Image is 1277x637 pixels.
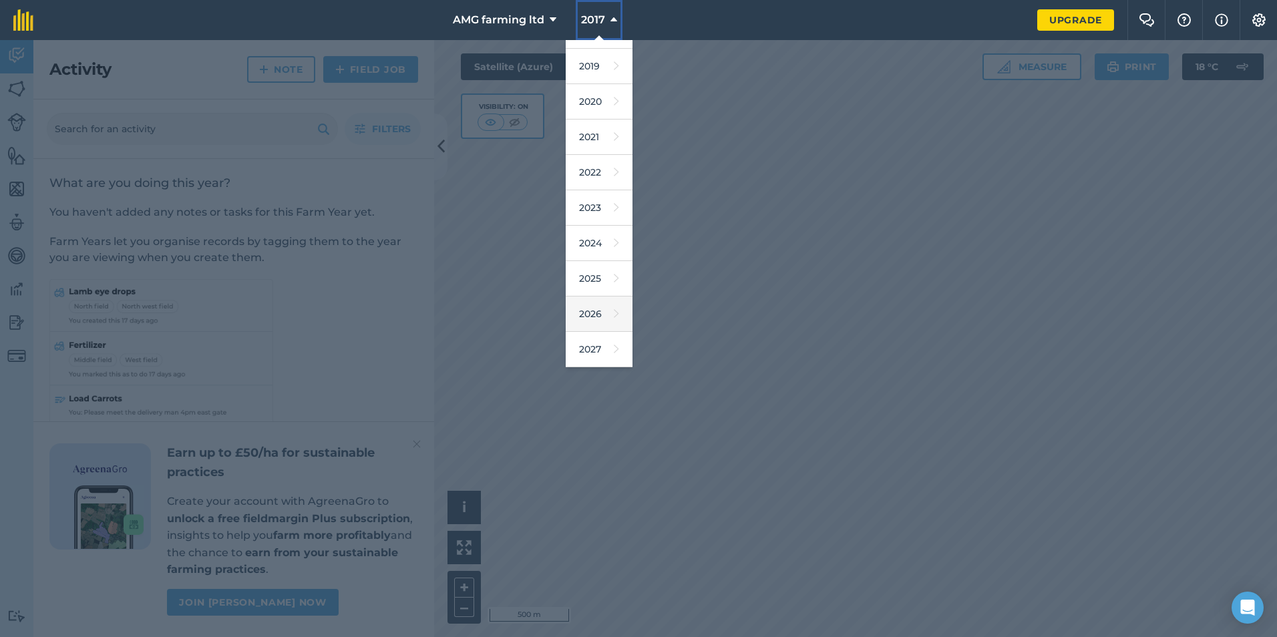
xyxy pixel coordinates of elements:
[1176,13,1192,27] img: A question mark icon
[1037,9,1114,31] a: Upgrade
[13,9,33,31] img: fieldmargin Logo
[566,332,632,367] a: 2027
[1215,12,1228,28] img: svg+xml;base64,PHN2ZyB4bWxucz0iaHR0cDovL3d3dy53My5vcmcvMjAwMC9zdmciIHdpZHRoPSIxNyIgaGVpZ2h0PSIxNy...
[566,120,632,155] a: 2021
[566,226,632,261] a: 2024
[1139,13,1155,27] img: Two speech bubbles overlapping with the left bubble in the forefront
[566,190,632,226] a: 2023
[1251,13,1267,27] img: A cog icon
[566,49,632,84] a: 2019
[566,261,632,296] a: 2025
[566,155,632,190] a: 2022
[581,12,605,28] span: 2017
[1232,592,1264,624] div: Open Intercom Messenger
[566,296,632,332] a: 2026
[453,12,544,28] span: AMG farming ltd
[566,84,632,120] a: 2020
